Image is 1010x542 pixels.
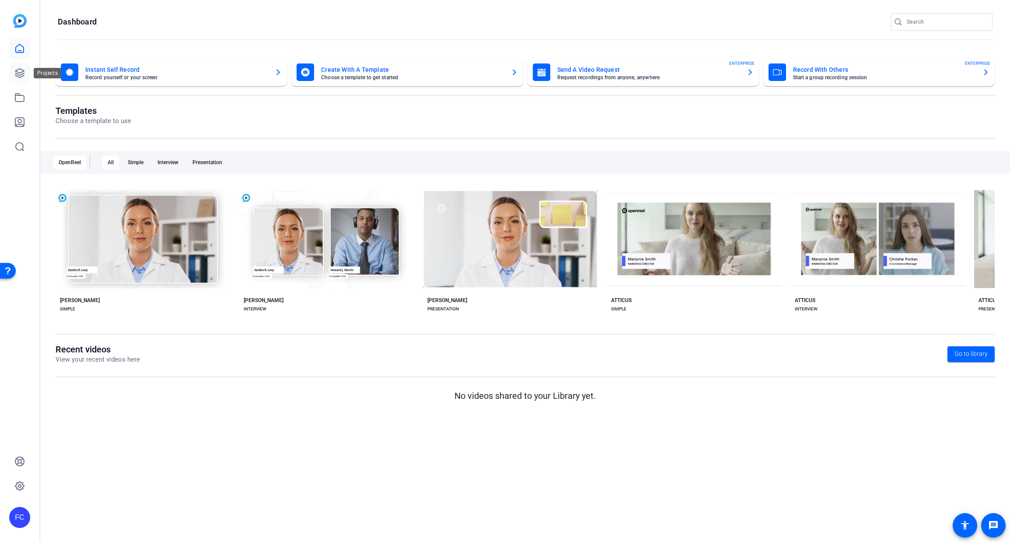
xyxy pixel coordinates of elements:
div: PRESENTATION [427,306,459,313]
mat-card-subtitle: Choose a template to get started [321,75,503,80]
div: SIMPLE [60,306,75,313]
mat-icon: message [988,520,999,531]
mat-card-title: Send A Video Request [557,64,740,75]
button: Send A Video RequestRequest recordings from anyone, anywhereENTERPRISE [528,58,759,86]
p: View your recent videos here [56,355,140,365]
div: ATTICUS [795,297,815,304]
input: Search [907,17,986,27]
div: [PERSON_NAME] [244,297,283,304]
div: FC [9,507,30,528]
h1: Templates [56,106,131,116]
mat-icon: accessibility [960,520,970,531]
button: Record With OthersStart a group recording sessionENTERPRISE [763,58,995,86]
p: No videos shared to your Library yet. [56,389,995,402]
div: [PERSON_NAME] [60,297,100,304]
div: ATTICUS [979,297,999,304]
div: OpenReel [53,155,86,169]
mat-card-subtitle: Record yourself or your screen [85,75,268,80]
mat-card-title: Create With A Template [321,64,503,75]
button: Instant Self RecordRecord yourself or your screen [56,58,287,86]
button: Create With A TemplateChoose a template to get started [291,58,523,86]
div: Presentation [187,155,227,169]
div: PRESENTATION [979,306,1010,313]
div: SIMPLE [611,306,626,313]
mat-card-title: Instant Self Record [85,64,268,75]
mat-card-subtitle: Request recordings from anyone, anywhere [557,75,740,80]
div: Interview [152,155,184,169]
a: Go to library [947,346,995,362]
span: Go to library [954,349,988,359]
h1: Recent videos [56,344,140,355]
div: ATTICUS [611,297,632,304]
div: [PERSON_NAME] [427,297,467,304]
mat-card-subtitle: Start a group recording session [793,75,975,80]
mat-card-title: Record With Others [793,64,975,75]
span: ENTERPRISE [729,60,755,67]
span: ENTERPRISE [965,60,990,67]
img: blue-gradient.svg [13,14,27,28]
div: Simple [122,155,149,169]
div: Projects [34,68,61,78]
div: All [102,155,119,169]
h1: Dashboard [58,17,97,27]
div: INTERVIEW [244,306,266,313]
p: Choose a template to use [56,116,131,126]
div: INTERVIEW [795,306,818,313]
